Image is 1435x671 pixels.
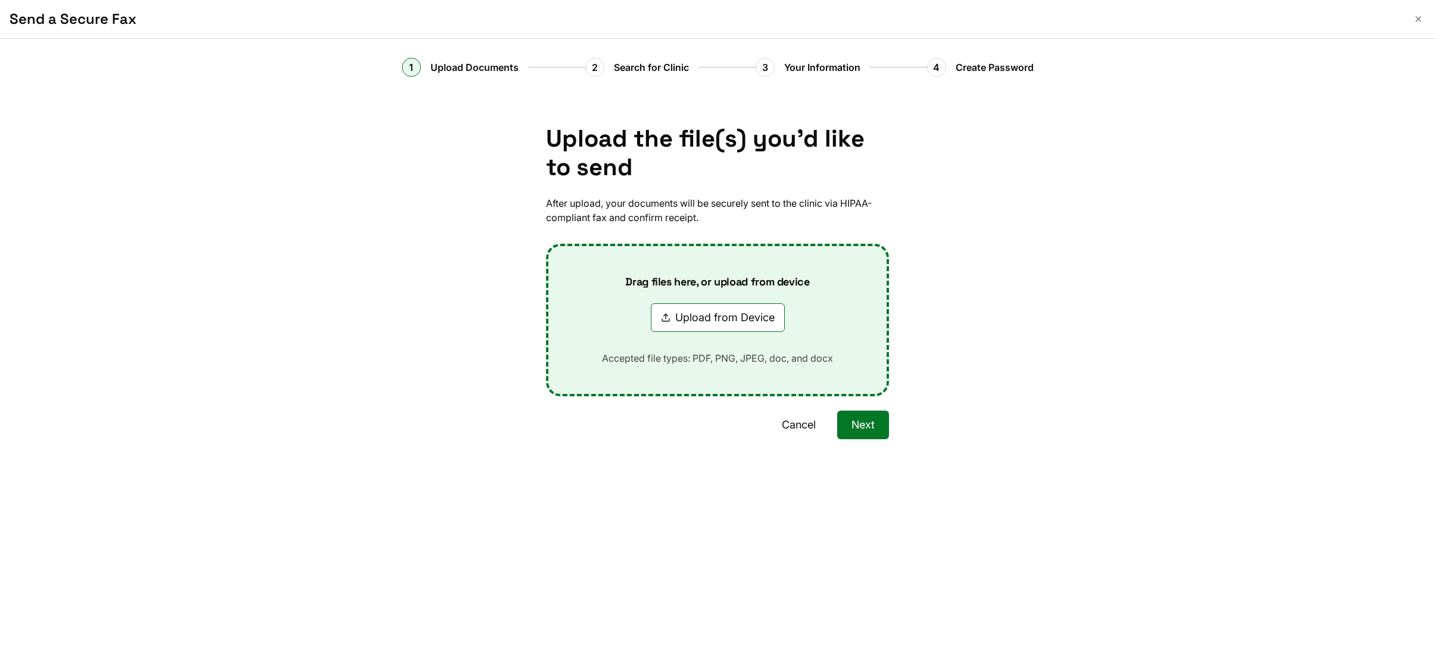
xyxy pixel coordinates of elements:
[546,196,889,225] p: After upload, your documents will be securely sent to the clinic via HIPAA-compliant fax and conf...
[614,60,689,74] span: Search for Clinic
[651,303,785,332] button: Upload from Device
[10,10,1402,29] h1: Send a Secure Fax
[756,58,775,77] div: 3
[606,275,828,289] p: Drag files here, or upload from device
[1411,12,1425,26] button: Close
[546,125,889,182] h1: Upload the file(s) you'd like to send
[430,60,519,74] span: Upload Documents
[583,351,852,365] p: Accepted file types: PDF, PNG, JPEG, doc, and docx
[585,58,604,77] div: 2
[837,411,889,439] button: Next
[784,60,860,74] span: Your Information
[927,58,946,77] div: 4
[402,58,421,77] div: 1
[956,60,1034,74] span: Create Password
[768,411,830,439] button: Cancel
